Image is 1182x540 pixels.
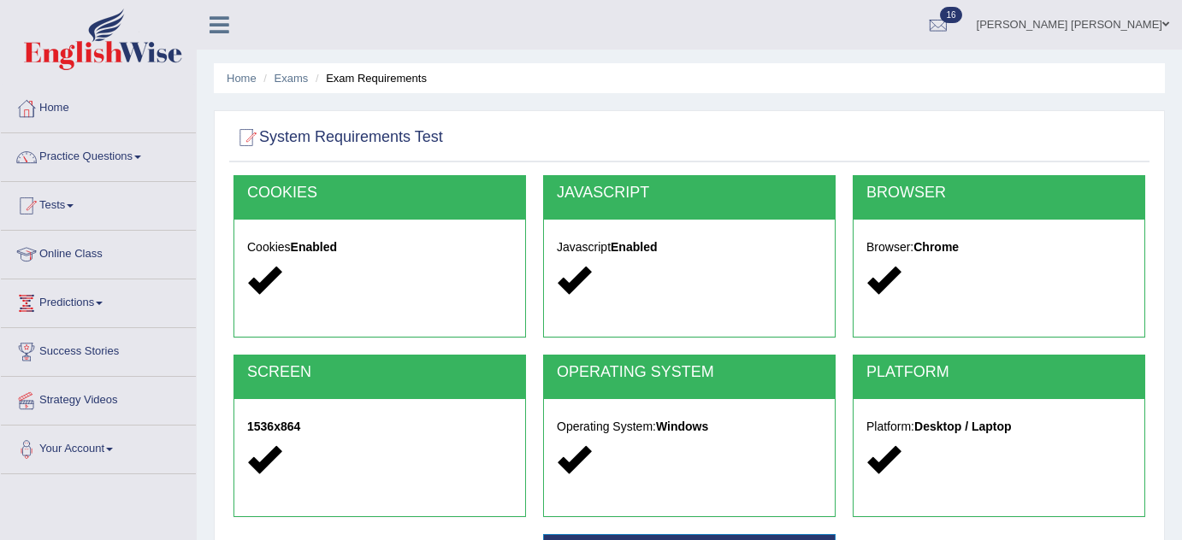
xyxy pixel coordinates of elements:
h2: OPERATING SYSTEM [557,364,822,381]
a: Your Account [1,426,196,468]
h5: Browser: [866,241,1132,254]
strong: Chrome [913,240,959,254]
h5: Javascript [557,241,822,254]
a: Home [1,85,196,127]
a: Success Stories [1,328,196,371]
h2: COOKIES [247,185,512,202]
strong: Desktop / Laptop [914,420,1012,433]
a: Predictions [1,279,196,322]
a: Exams [275,72,309,85]
a: Practice Questions [1,133,196,176]
li: Exam Requirements [311,70,427,86]
h2: System Requirements Test [233,125,443,150]
h2: PLATFORM [866,364,1132,381]
h2: BROWSER [866,185,1132,202]
strong: Enabled [611,240,657,254]
h5: Cookies [247,241,512,254]
h5: Operating System: [557,420,822,433]
strong: Windows [656,420,708,433]
span: 16 [940,7,961,23]
a: Tests [1,182,196,225]
strong: 1536x864 [247,420,300,433]
h5: Platform: [866,420,1132,433]
h2: JAVASCRIPT [557,185,822,202]
a: Strategy Videos [1,377,196,420]
a: Online Class [1,231,196,273]
a: Home [227,72,257,85]
h2: SCREEN [247,364,512,381]
strong: Enabled [291,240,337,254]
